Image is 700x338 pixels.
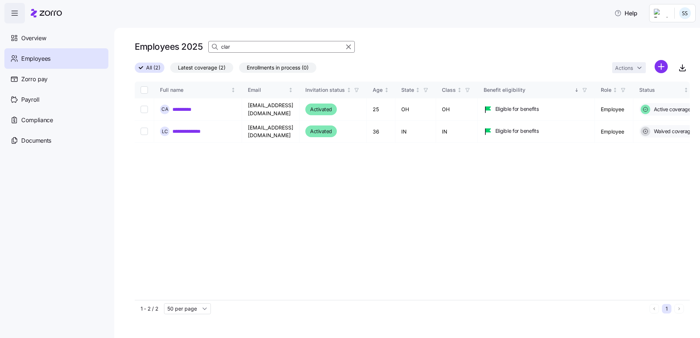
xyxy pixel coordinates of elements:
div: Not sorted [288,87,293,93]
div: Invitation status [305,86,345,94]
td: Employee [595,121,633,143]
span: L C [162,129,168,134]
a: Overview [4,28,108,48]
div: Age [373,86,383,94]
td: Employee [595,98,633,121]
span: Payroll [21,95,40,104]
button: Actions [612,62,646,73]
th: Benefit eligibilitySorted descending [478,82,595,98]
a: Employees [4,48,108,69]
input: Select record 1 [141,106,148,113]
button: Next page [674,304,684,313]
div: State [401,86,414,94]
span: Active coverage [652,106,691,113]
h1: Employees 2025 [135,41,202,52]
span: Waived coverage [652,128,693,135]
div: Email [248,86,287,94]
div: Sorted descending [574,87,579,93]
span: Eligible for benefits [495,127,539,135]
span: Zorro pay [21,75,48,84]
button: Help [608,6,643,20]
input: Search employees [208,41,355,53]
th: EmailNot sorted [242,82,299,98]
td: OH [395,98,436,121]
div: Not sorted [612,87,618,93]
div: Status [639,86,682,94]
td: IN [436,121,478,143]
td: 25 [367,98,395,121]
span: C A [161,107,168,112]
span: Overview [21,34,46,43]
span: Enrollments in process (0) [247,63,309,72]
a: Payroll [4,89,108,110]
span: Employees [21,54,51,63]
span: Help [614,9,637,18]
svg: add icon [655,60,668,73]
div: Class [442,86,456,94]
th: AgeNot sorted [367,82,395,98]
button: Previous page [649,304,659,313]
span: Activated [310,105,332,114]
a: Compliance [4,110,108,130]
div: Role [601,86,611,94]
th: RoleNot sorted [595,82,633,98]
input: Select all records [141,86,148,94]
th: StateNot sorted [395,82,436,98]
span: Compliance [21,116,53,125]
div: Not sorted [415,87,420,93]
input: Select record 2 [141,128,148,135]
th: ClassNot sorted [436,82,478,98]
td: [EMAIL_ADDRESS][DOMAIN_NAME] [242,121,299,143]
a: Documents [4,130,108,151]
div: Not sorted [384,87,389,93]
td: [EMAIL_ADDRESS][DOMAIN_NAME] [242,98,299,121]
div: Not sorted [684,87,689,93]
img: b3a65cbeab486ed89755b86cd886e362 [679,7,691,19]
div: Not sorted [457,87,462,93]
span: Documents [21,136,51,145]
a: Zorro pay [4,69,108,89]
span: Latest coverage (2) [178,63,226,72]
td: 36 [367,121,395,143]
td: IN [395,121,436,143]
th: Full nameNot sorted [154,82,242,98]
th: Invitation statusNot sorted [299,82,367,98]
button: 1 [662,304,671,313]
div: Full name [160,86,230,94]
span: Eligible for benefits [495,105,539,113]
img: Employer logo [654,9,669,18]
div: Not sorted [231,87,236,93]
span: Activated [310,127,332,136]
span: Actions [615,65,633,71]
div: Not sorted [346,87,351,93]
td: OH [436,98,478,121]
span: All (2) [146,63,160,72]
span: 1 - 2 / 2 [141,305,158,312]
div: Benefit eligibility [484,86,573,94]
